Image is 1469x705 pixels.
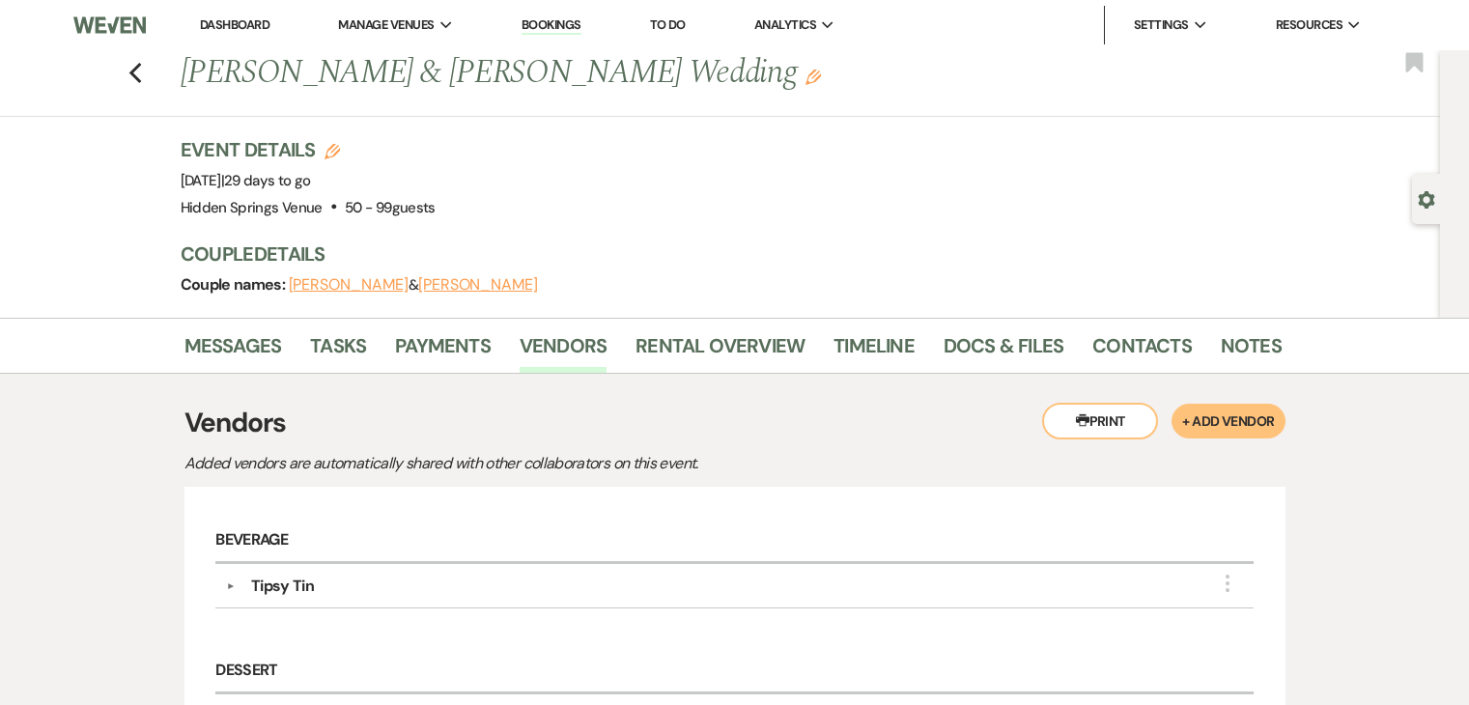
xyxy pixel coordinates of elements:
[418,277,538,293] button: [PERSON_NAME]
[1134,15,1189,35] span: Settings
[944,330,1063,373] a: Docs & Files
[73,5,146,45] img: Weven Logo
[754,15,816,35] span: Analytics
[650,16,686,33] a: To Do
[200,16,269,33] a: Dashboard
[395,330,491,373] a: Payments
[520,330,607,373] a: Vendors
[219,581,242,591] button: ▼
[310,330,366,373] a: Tasks
[345,198,436,217] span: 50 - 99 guests
[215,519,1253,564] h6: Beverage
[289,277,409,293] button: [PERSON_NAME]
[833,330,915,373] a: Timeline
[636,330,805,373] a: Rental Overview
[181,274,289,295] span: Couple names:
[181,240,1262,268] h3: Couple Details
[1418,189,1435,208] button: Open lead details
[224,171,311,190] span: 29 days to go
[184,451,861,476] p: Added vendors are automatically shared with other collaborators on this event.
[181,198,323,217] span: Hidden Springs Venue
[251,575,314,598] div: Tipsy Tin
[184,403,1285,443] h3: Vendors
[221,171,311,190] span: |
[805,68,821,85] button: Edit
[1276,15,1342,35] span: Resources
[215,649,1253,694] h6: Dessert
[1221,330,1282,373] a: Notes
[1092,330,1192,373] a: Contacts
[338,15,434,35] span: Manage Venues
[181,50,1046,97] h1: [PERSON_NAME] & [PERSON_NAME] Wedding
[181,171,311,190] span: [DATE]
[181,136,436,163] h3: Event Details
[184,330,282,373] a: Messages
[1172,404,1285,438] button: + Add Vendor
[289,275,538,295] span: &
[522,16,581,35] a: Bookings
[1042,403,1158,439] button: Print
